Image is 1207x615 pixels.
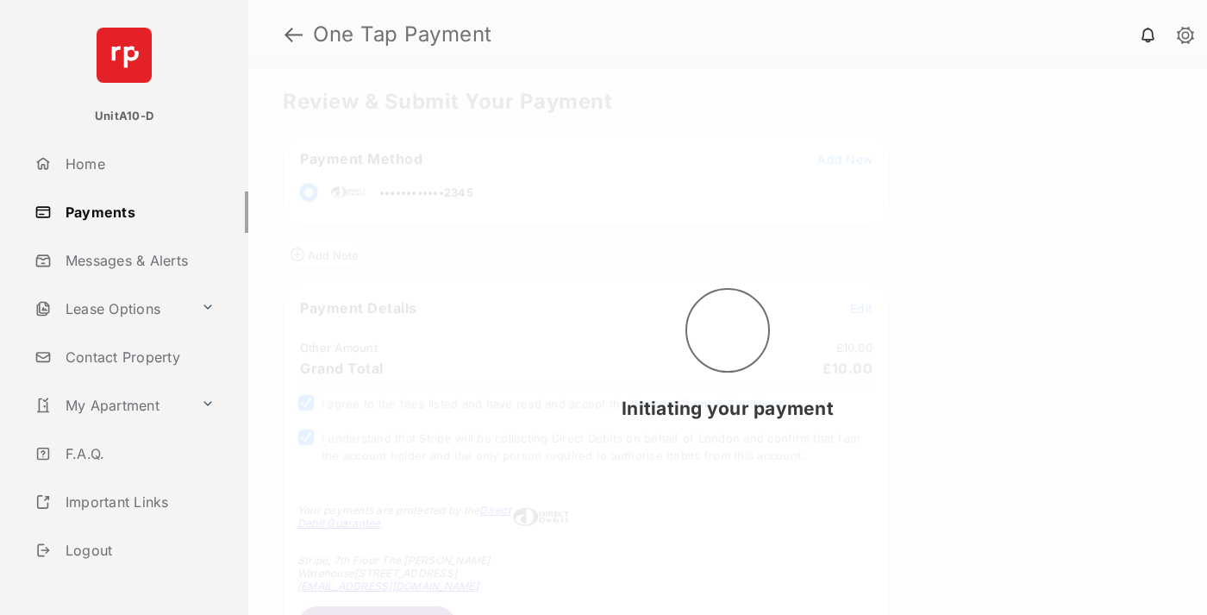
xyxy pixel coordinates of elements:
[28,530,248,571] a: Logout
[28,385,194,426] a: My Apartment
[28,481,222,523] a: Important Links
[28,433,248,474] a: F.A.Q.
[313,24,492,45] strong: One Tap Payment
[28,143,248,185] a: Home
[28,336,248,378] a: Contact Property
[622,398,834,419] span: Initiating your payment
[95,108,153,125] p: UnitA10-D
[28,191,248,233] a: Payments
[28,288,194,329] a: Lease Options
[97,28,152,83] img: svg+xml;base64,PHN2ZyB4bWxucz0iaHR0cDovL3d3dy53My5vcmcvMjAwMC9zdmciIHdpZHRoPSI2NCIgaGVpZ2h0PSI2NC...
[28,240,248,281] a: Messages & Alerts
